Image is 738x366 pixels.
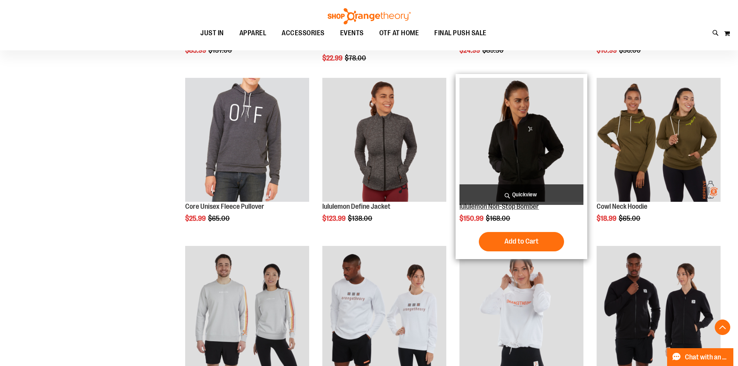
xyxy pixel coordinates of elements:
span: $123.99 [322,215,347,222]
span: JUST IN [200,24,224,42]
span: Chat with an Expert [685,354,729,361]
div: product [456,74,587,259]
span: ACCESSORIES [282,24,325,42]
a: APPAREL [232,24,274,42]
span: $78.00 [345,54,367,62]
a: product image for 1529891 [322,78,446,203]
a: Product image for Core Unisex Fleece Pullover [185,78,309,203]
a: OTF AT HOME [372,24,427,42]
span: EVENTS [340,24,364,42]
span: $18.99 [597,215,618,222]
a: ACCESSORIES [274,24,332,42]
a: EVENTS [332,24,372,42]
img: Shop Orangetheory [327,8,412,24]
a: JUST IN [193,24,232,42]
span: $65.00 [208,215,231,222]
span: $137.00 [208,46,233,54]
img: Product image for Cowl Neck Hoodie [597,78,721,202]
img: Product image for lululemon Non-Stop Bomber [459,78,583,202]
span: $22.99 [322,54,344,62]
span: APPAREL [239,24,267,42]
img: product image for 1529891 [322,78,446,202]
span: $10.99 [597,46,618,54]
button: Add to Cart [479,232,564,251]
a: Product image for lululemon Non-Stop Bomber [459,78,583,203]
a: Cowl Neck Hoodie [597,203,647,210]
span: $138.00 [348,215,373,222]
div: product [318,74,450,242]
a: lululemon Non-Stop Bomber [459,203,539,210]
button: Back To Top [715,320,730,335]
span: Add to Cart [504,237,538,246]
span: $150.99 [459,215,485,222]
span: $89.50 [482,46,505,54]
span: $85.99 [185,46,207,54]
span: OTF AT HOME [379,24,419,42]
span: $25.99 [185,215,207,222]
span: $56.00 [619,46,642,54]
span: $65.00 [619,215,642,222]
button: Chat with an Expert [667,348,734,366]
a: Product image for Cowl Neck Hoodie [597,78,721,203]
span: $24.99 [459,46,481,54]
img: Product image for Core Unisex Fleece Pullover [185,78,309,202]
div: product [593,74,724,242]
a: lululemon Define Jacket [322,203,391,210]
span: $168.00 [486,215,511,222]
a: Quickview [459,184,583,205]
span: FINAL PUSH SALE [434,24,487,42]
div: product [181,74,313,242]
a: FINAL PUSH SALE [427,24,494,42]
a: Core Unisex Fleece Pullover [185,203,264,210]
